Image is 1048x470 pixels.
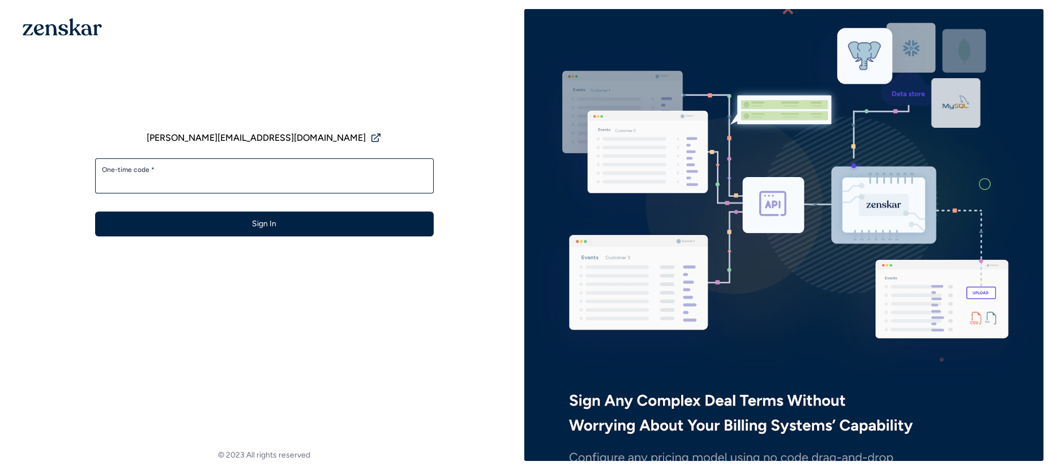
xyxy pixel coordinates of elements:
[23,18,102,36] img: 1OGAJ2xQqyY4LXKgY66KYq0eOWRCkrZdAb3gUhuVAqdWPZE9SRJmCz+oDMSn4zDLXe31Ii730ItAGKgCKgCCgCikA4Av8PJUP...
[5,450,524,461] footer: © 2023 All rights reserved
[147,131,366,145] span: [PERSON_NAME][EMAIL_ADDRESS][DOMAIN_NAME]
[95,212,434,236] button: Sign In
[102,165,427,174] label: One-time code *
